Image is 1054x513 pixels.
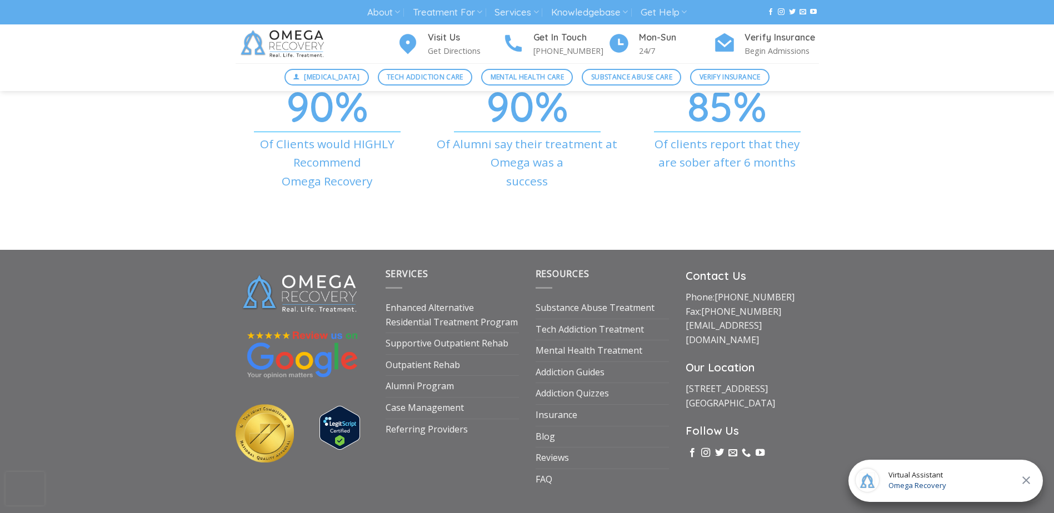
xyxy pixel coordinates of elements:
[236,135,419,190] p: Of Clients would HIGHLY Recommend Omega Recovery
[701,305,781,318] a: [PHONE_NUMBER]
[236,24,333,63] img: Omega Recovery
[533,44,608,57] p: [PHONE_NUMBER]
[378,69,473,85] a: Tech Addiction Care
[789,8,796,16] a: Follow on Twitter
[686,422,819,440] h3: Follow Us
[428,31,502,45] h4: Visit Us
[428,44,502,57] p: Get Directions
[367,2,400,23] a: About
[536,340,642,361] a: Mental Health Treatment
[387,72,463,82] span: Tech Addiction Care
[386,355,460,376] a: Outpatient Rehab
[800,8,806,16] a: Send us an email
[304,72,359,82] span: [MEDICAL_DATA]
[686,269,746,283] strong: Contact Us
[745,44,819,57] p: Begin Admissions
[700,72,761,82] span: Verify Insurance
[551,2,628,23] a: Knowledgebase
[236,102,419,110] h1: 90%
[436,135,619,190] p: Of Alumni say their treatment at Omega was a success
[745,31,819,45] h4: Verify Insurance
[639,44,713,57] p: 24/7
[582,69,681,85] a: Substance Abuse Care
[690,69,770,85] a: Verify Insurance
[715,291,795,303] a: [PHONE_NUMBER]
[536,469,552,490] a: FAQ
[686,359,819,376] h3: Our Location
[436,102,619,110] h1: 90%
[386,333,508,354] a: Supportive Outpatient Rehab
[636,102,819,110] h1: 85%
[636,135,819,172] p: Of clients report that they are sober after 6 months
[494,2,538,23] a: Services
[536,319,644,340] a: Tech Addiction Treatment
[502,31,608,58] a: Get In Touch [PHONE_NUMBER]
[413,2,482,23] a: Treatment For
[686,383,775,409] a: [STREET_ADDRESS][GEOGRAPHIC_DATA]
[536,298,655,319] a: Substance Abuse Treatment
[686,290,819,347] p: Phone: Fax:
[536,426,555,447] a: Blog
[641,2,687,23] a: Get Help
[386,376,454,397] a: Alumni Program
[728,448,737,458] a: Send us an email
[756,448,765,458] a: Follow on YouTube
[713,31,819,58] a: Verify Insurance Begin Admissions
[386,268,428,280] span: Services
[639,31,713,45] h4: Mon-Sun
[491,72,564,82] span: Mental Health Care
[810,8,817,16] a: Follow on YouTube
[778,8,785,16] a: Follow on Instagram
[686,319,762,346] a: [EMAIL_ADDRESS][DOMAIN_NAME]
[688,448,697,458] a: Follow on Facebook
[319,406,360,450] img: Verify Approval for www.omegarecovery.org
[536,447,569,469] a: Reviews
[397,31,502,58] a: Visit Us Get Directions
[386,298,519,333] a: Enhanced Alternative Residential Treatment Program
[6,472,44,505] iframe: reCAPTCHA
[386,398,464,419] a: Case Management
[386,419,468,440] a: Referring Providers
[767,8,774,16] a: Follow on Facebook
[481,69,573,85] a: Mental Health Care
[591,72,672,82] span: Substance Abuse Care
[533,31,608,45] h4: Get In Touch
[742,448,751,458] a: Call us
[536,383,609,404] a: Addiction Quizzes
[319,420,360,432] a: Verify LegitScript Approval for www.omegarecovery.org
[536,362,605,383] a: Addiction Guides
[715,448,724,458] a: Follow on Twitter
[284,69,369,85] a: [MEDICAL_DATA]
[536,268,590,280] span: Resources
[536,405,577,426] a: Insurance
[701,448,710,458] a: Follow on Instagram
